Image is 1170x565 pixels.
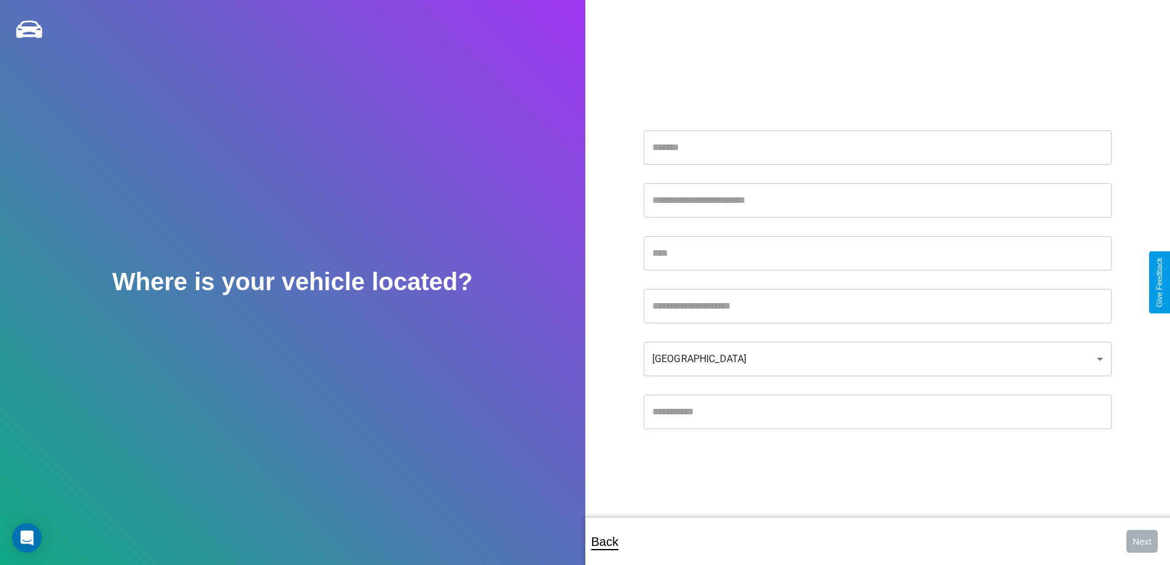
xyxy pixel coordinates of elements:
[112,268,473,296] h2: Where is your vehicle located?
[1126,530,1158,553] button: Next
[644,342,1112,376] div: [GEOGRAPHIC_DATA]
[591,531,618,553] p: Back
[1155,258,1164,307] div: Give Feedback
[12,523,42,553] div: Open Intercom Messenger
